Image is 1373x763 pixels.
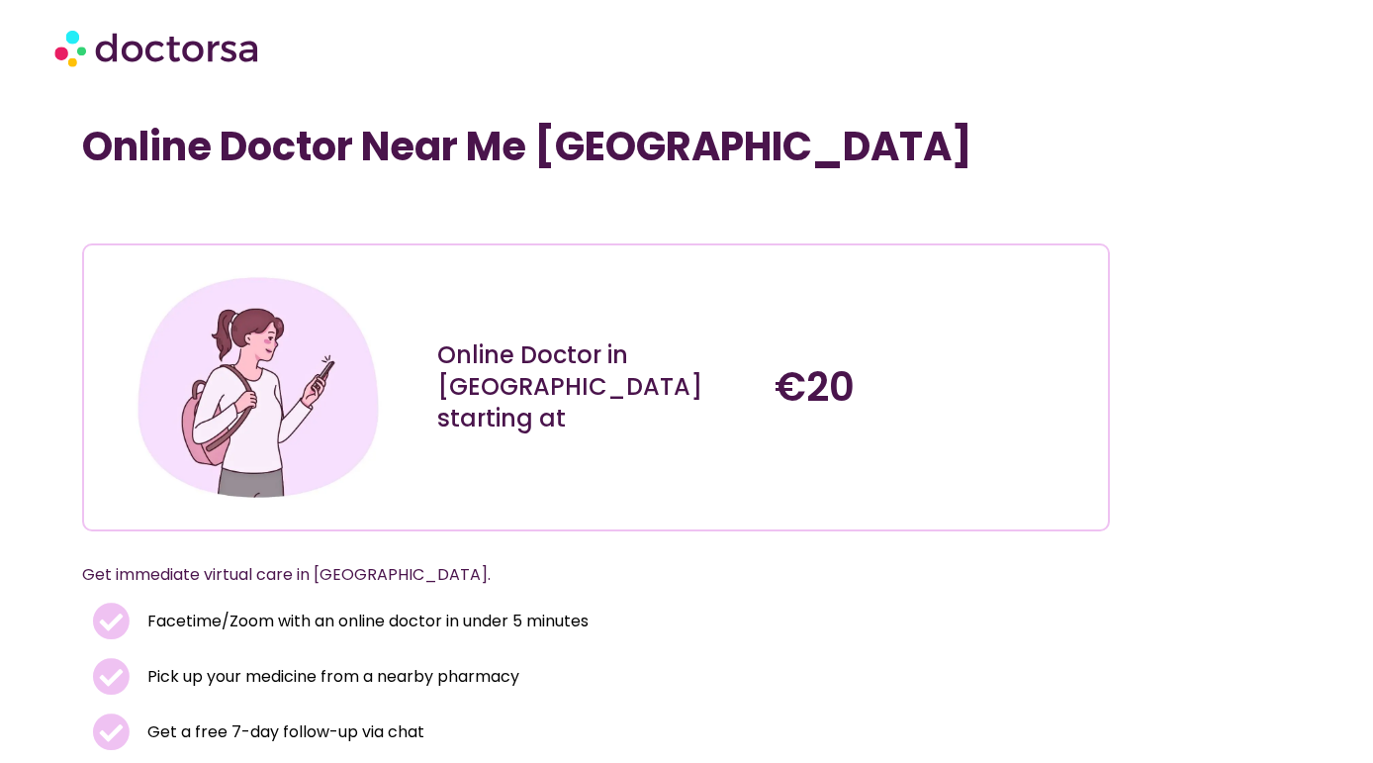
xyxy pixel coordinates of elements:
h4: €20 [775,363,1092,411]
img: Illustration depicting a young woman in a casual outfit, engaged with her smartphone. She has a p... [131,260,385,515]
h1: Online Doctor Near Me [GEOGRAPHIC_DATA] [82,123,1109,170]
div: Online Doctor in [GEOGRAPHIC_DATA] starting at [437,339,755,434]
span: Facetime/Zoom with an online doctor in under 5 minutes [142,608,589,635]
span: Pick up your medicine from a nearby pharmacy [142,663,519,691]
p: Get immediate virtual care in [GEOGRAPHIC_DATA]. [82,561,1061,589]
span: Get a free 7-day follow-up via chat [142,718,424,746]
iframe: Customer reviews powered by Trustpilot [92,200,389,224]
